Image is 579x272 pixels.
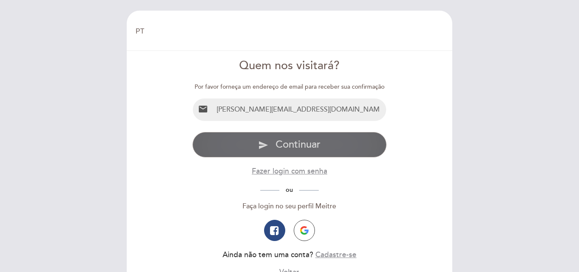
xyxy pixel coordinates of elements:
i: send [258,140,268,150]
div: Faça login no seu perfil Meitre [192,202,387,211]
span: Continuar [276,138,320,151]
i: email [198,104,208,114]
span: ou [279,186,299,193]
div: Por favor forneça um endereço de email para receber sua confirmação [192,83,387,91]
span: Ainda não tem uma conta? [223,250,313,259]
button: send Continuar [192,132,387,157]
button: Cadastre-se [315,250,356,260]
img: icon-google.png [300,226,309,235]
div: Quem nos visitará? [192,58,387,74]
button: Fazer login com senha [252,166,327,177]
input: Email [213,98,387,121]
